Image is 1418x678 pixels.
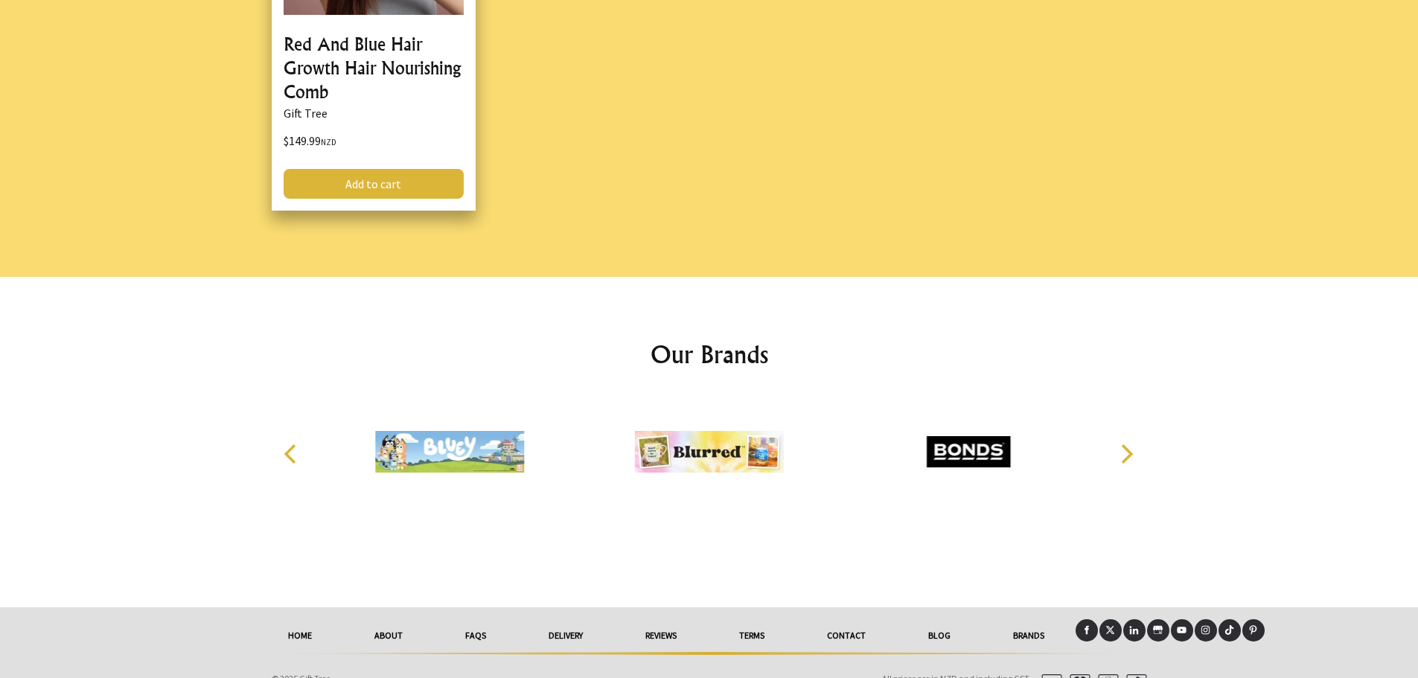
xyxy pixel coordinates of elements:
[1242,619,1265,642] a: Pinterest
[614,619,708,652] a: reviews
[894,396,1043,508] img: Bonds Baby
[1171,619,1193,642] a: Youtube
[375,396,524,508] img: Bluey
[517,619,614,652] a: delivery
[284,169,464,199] a: Add to cart
[269,336,1150,372] h2: Our Brands
[434,619,517,652] a: FAQs
[343,619,434,652] a: About
[257,619,343,652] a: HOME
[1123,619,1146,642] a: LinkedIn
[982,619,1076,652] a: Brands
[1076,619,1098,642] a: Facebook
[1099,619,1122,642] a: X (Twitter)
[708,619,796,652] a: Terms
[1219,619,1241,642] a: Tiktok
[897,619,982,652] a: Blog
[1195,619,1217,642] a: Instagram
[276,438,309,470] button: Previous
[796,619,897,652] a: Contact
[635,396,784,508] img: Blurred
[1110,438,1143,470] button: Next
